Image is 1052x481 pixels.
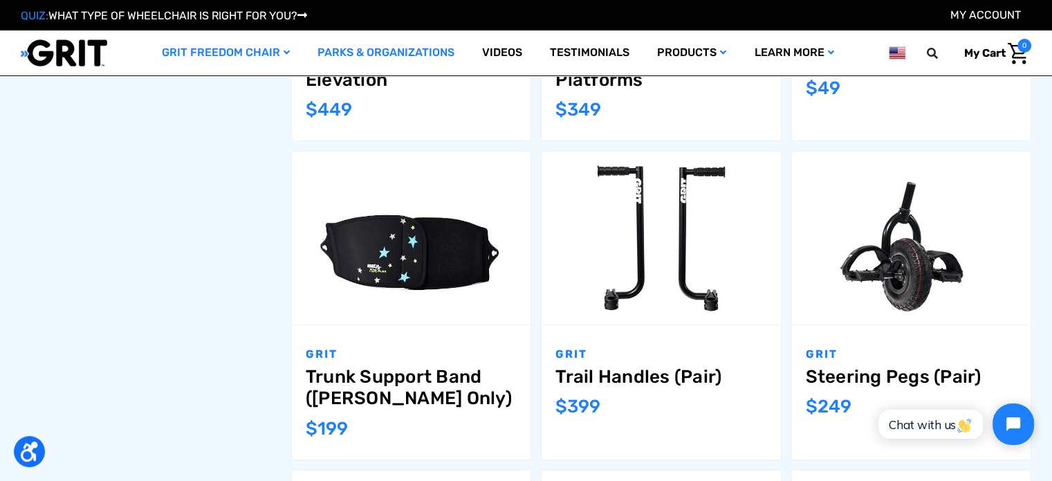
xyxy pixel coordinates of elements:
a: Steering Pegs (Pair),$249.00 [806,366,1017,388]
img: Cart [1008,43,1028,64]
img: GRIT Steering Pegs: pair of foot rests attached to front mountainboard caster wheel of GRIT Freed... [792,158,1031,318]
a: Videos [468,30,536,75]
a: Testimonials [536,30,643,75]
img: GRIT Trunk Support Band: neoprene wide band accessory for GRIT Junior that wraps around child’s t... [292,158,530,318]
a: Trail Handles (Pair),$399.00 [542,152,780,325]
a: Steering Pegs (Pair),$249.00 [792,152,1031,325]
iframe: Tidio Chat [863,392,1046,457]
a: Cart with 0 items [954,39,1031,68]
span: $399 [555,396,600,417]
span: 0 [1017,39,1031,53]
img: GRIT Trail Handles: pair of steel push handles with bike grips for use with GRIT Freedom Chair ou... [542,158,780,318]
a: Trail Handles (Pair),$399.00 [555,366,766,388]
span: $199 [306,418,348,439]
span: QUIZ: [21,9,48,22]
p: GRIT [555,346,766,363]
img: GRIT All-Terrain Wheelchair and Mobility Equipment [21,39,107,67]
p: GRIT [806,346,1017,363]
input: Search [933,39,954,68]
a: Parks & Organizations [304,30,468,75]
a: Learn More [740,30,847,75]
img: us.png [889,44,905,62]
a: GRIT Freedom Chair [148,30,304,75]
a: Account [950,8,1021,21]
span: $249 [806,396,851,417]
a: Products [643,30,740,75]
span: $49 [806,78,840,99]
span: My Cart [964,46,1006,60]
span: $349 [555,99,601,120]
a: Trunk Support Band (GRIT Jr. Only),$199.00 [306,366,517,409]
p: GRIT [306,346,517,363]
a: QUIZ:WHAT TYPE OF WHEELCHAIR IS RIGHT FOR YOU? [21,9,307,22]
span: $449 [306,99,352,120]
a: Trunk Support Band (GRIT Jr. Only),$199.00 [292,152,530,325]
